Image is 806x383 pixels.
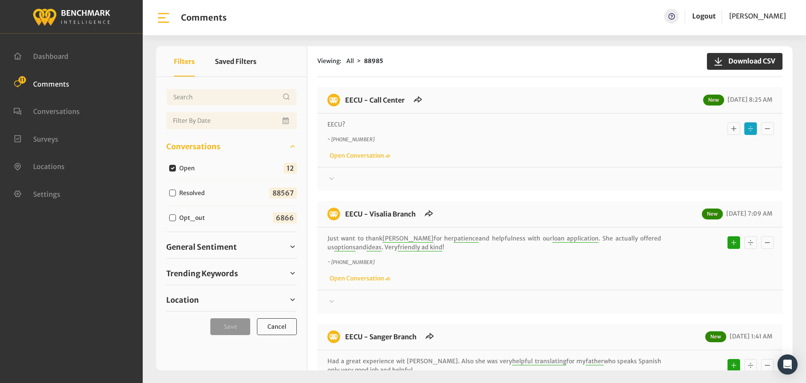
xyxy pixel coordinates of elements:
button: Cancel [257,318,297,335]
button: Saved Filters [215,46,256,77]
button: Open Calendar [281,112,292,129]
a: Location [166,293,297,306]
div: Basic example [725,357,776,374]
input: Open [169,165,176,172]
span: Dashboard [33,52,68,61]
button: Download CSV [707,53,782,70]
span: [DATE] 7:09 AM [724,210,772,217]
a: EECU - Visalia Branch [345,210,416,218]
a: Logout [692,12,716,20]
span: 6866 [273,212,297,223]
span: Trending Keywords [166,268,238,279]
span: [DATE] 1:41 AM [727,333,772,340]
span: 12 [284,163,297,174]
label: Open [176,164,201,173]
span: New [705,331,726,342]
span: Download CSV [723,56,775,66]
button: Filters [174,46,195,77]
p: Had a great experience wit [PERSON_NAME]. Also she was very for my who speaks Spanish only very g... [327,357,661,375]
a: Logout [692,9,716,24]
span: Conversations [33,107,80,116]
a: EECU - Call Center [345,96,405,104]
span: [PERSON_NAME] [382,235,434,243]
span: 11 [18,76,26,84]
a: Open Conversation [327,152,390,159]
h1: Comments [181,13,227,23]
a: Conversations [13,106,80,115]
a: Dashboard [13,51,68,60]
span: ideas [366,243,382,251]
img: benchmark [32,6,110,27]
img: benchmark [327,94,340,106]
img: benchmark [327,208,340,220]
div: Basic example [725,120,776,137]
span: patience [454,235,479,243]
span: Location [166,294,199,306]
a: General Sentiment [166,240,297,253]
a: Locations [13,161,65,170]
span: friendly ad kind [398,243,442,251]
a: Conversations [166,140,297,153]
span: father [586,357,604,365]
span: 88567 [270,188,297,198]
input: Username [166,89,297,106]
span: New [703,95,724,106]
a: Open Conversation [327,275,390,282]
strong: 88985 [364,57,383,65]
h6: EECU - Visalia Branch [340,208,421,220]
div: Basic example [725,234,776,251]
span: All [346,57,354,65]
span: Conversations [166,141,220,152]
span: Comments [33,79,69,88]
span: New [702,209,723,219]
span: Viewing: [317,57,341,66]
span: Locations [33,162,65,171]
label: Resolved [176,189,212,198]
span: Settings [33,190,60,198]
span: Surveys [33,135,58,143]
input: Opt_out [169,214,176,221]
span: options [334,243,356,251]
span: [DATE] 8:25 AM [725,96,772,103]
a: Surveys [13,134,58,143]
a: Trending Keywords [166,267,297,280]
span: [PERSON_NAME] [729,12,786,20]
i: ~ [PHONE_NUMBER] [327,259,374,265]
div: Open Intercom Messenger [777,354,798,375]
img: bar [156,11,171,25]
p: Just want to thank for her and helpfulness with our . She actually offered us and . Very ! [327,234,661,252]
i: ~ [PHONE_NUMBER] [327,136,374,143]
span: loan application [552,235,599,243]
input: Resolved [169,190,176,196]
a: Comments 11 [13,79,69,87]
a: EECU - Sanger Branch [345,333,416,341]
a: [PERSON_NAME] [729,9,786,24]
input: Date range input field [166,112,297,129]
a: Settings [13,189,60,198]
span: helpful translating [512,357,566,365]
h6: EECU - Call Center [340,94,410,106]
p: EECU? [327,120,661,129]
label: Opt_out [176,214,212,222]
h6: EECU - Sanger Branch [340,330,421,343]
span: General Sentiment [166,241,237,253]
img: benchmark [327,330,340,343]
